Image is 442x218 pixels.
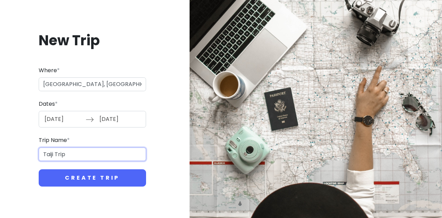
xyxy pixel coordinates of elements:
label: Where [39,66,60,75]
button: Create Trip [39,169,146,187]
input: City (e.g., New York) [39,77,146,91]
input: Start Date [41,111,86,127]
h1: New Trip [39,31,146,49]
label: Dates [39,99,58,108]
input: Give it a name [39,148,146,161]
input: End Date [96,111,141,127]
label: Trip Name [39,136,70,145]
